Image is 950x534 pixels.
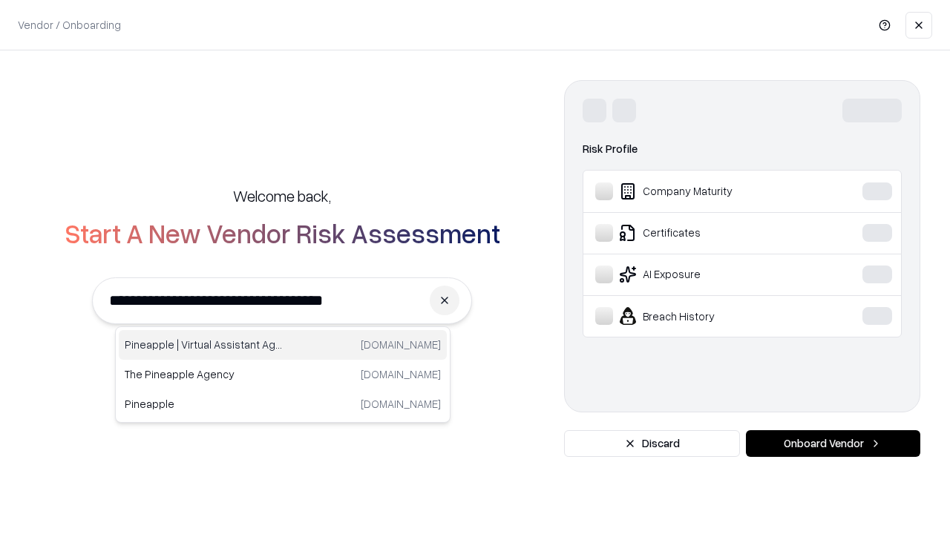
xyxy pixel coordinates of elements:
h2: Start A New Vendor Risk Assessment [65,218,500,248]
div: Suggestions [115,326,451,423]
button: Onboard Vendor [746,430,920,457]
div: Breach History [595,307,817,325]
p: Vendor / Onboarding [18,17,121,33]
div: AI Exposure [595,266,817,283]
div: Certificates [595,224,817,242]
h5: Welcome back, [233,185,331,206]
p: Pineapple | Virtual Assistant Agency [125,337,283,352]
p: [DOMAIN_NAME] [361,366,441,382]
p: [DOMAIN_NAME] [361,337,441,352]
p: [DOMAIN_NAME] [361,396,441,412]
div: Company Maturity [595,182,817,200]
button: Discard [564,430,740,457]
div: Risk Profile [583,140,902,158]
p: The Pineapple Agency [125,366,283,382]
p: Pineapple [125,396,283,412]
